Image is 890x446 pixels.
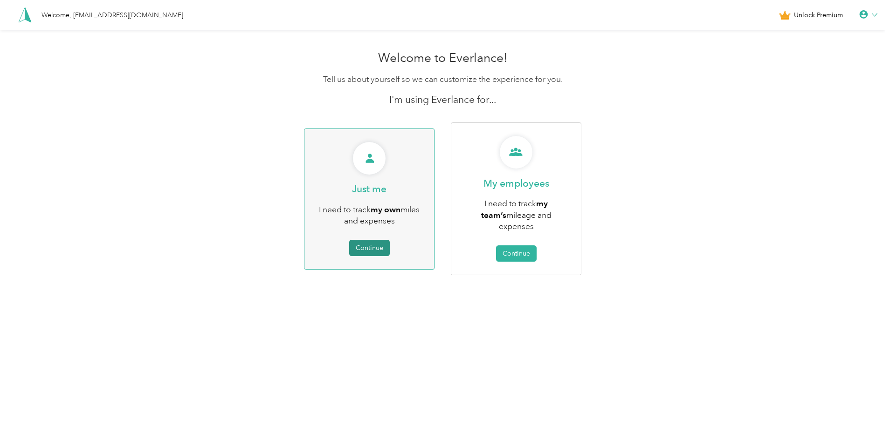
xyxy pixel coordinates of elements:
button: Continue [496,245,537,262]
p: Just me [352,182,386,196]
span: I need to track miles and expenses [319,204,420,226]
h1: Welcome to Everlance! [221,51,664,66]
span: Unlock Premium [794,10,843,20]
p: I'm using Everlance for... [221,93,664,106]
b: my own [371,204,400,214]
button: Continue [349,240,390,256]
p: My employees [483,177,549,190]
b: my team’s [481,198,548,220]
span: I need to track mileage and expenses [481,198,552,231]
iframe: Everlance-gr Chat Button Frame [838,394,890,446]
p: Tell us about yourself so we can customize the experience for you. [221,74,664,85]
div: Welcome, [EMAIL_ADDRESS][DOMAIN_NAME] [41,10,183,20]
